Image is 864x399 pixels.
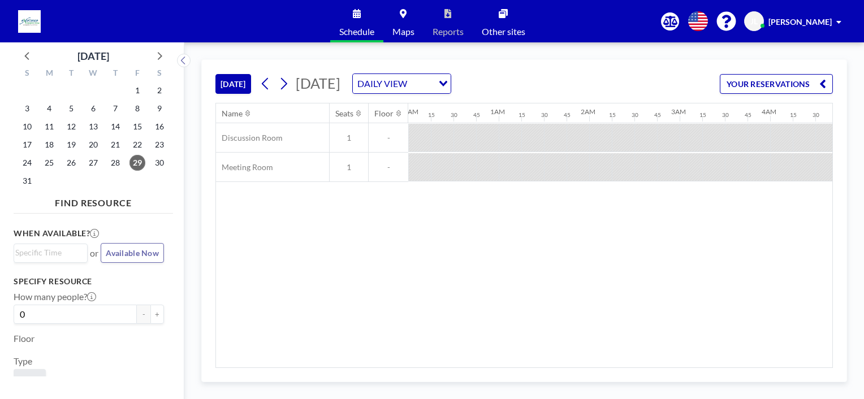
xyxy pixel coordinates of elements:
[129,101,145,116] span: Friday, August 8, 2025
[83,67,105,81] div: W
[428,111,435,119] div: 15
[152,137,167,153] span: Saturday, August 23, 2025
[18,374,41,385] span: Room
[369,133,408,143] span: -
[14,355,32,367] label: Type
[216,162,273,172] span: Meeting Room
[216,133,283,143] span: Discussion Room
[699,111,706,119] div: 15
[541,111,548,119] div: 30
[215,74,251,94] button: [DATE]
[107,137,123,153] span: Thursday, August 21, 2025
[355,76,409,91] span: DAILY VIEW
[152,101,167,116] span: Saturday, August 9, 2025
[14,333,34,344] label: Floor
[750,16,758,27] span: JL
[19,137,35,153] span: Sunday, August 17, 2025
[41,155,57,171] span: Monday, August 25, 2025
[152,119,167,135] span: Saturday, August 16, 2025
[353,74,451,93] div: Search for option
[339,27,374,36] span: Schedule
[77,48,109,64] div: [DATE]
[63,155,79,171] span: Tuesday, August 26, 2025
[335,109,353,119] div: Seats
[63,137,79,153] span: Tuesday, August 19, 2025
[16,67,38,81] div: S
[411,76,432,91] input: Search for option
[374,109,394,119] div: Floor
[433,27,464,36] span: Reports
[19,155,35,171] span: Sunday, August 24, 2025
[104,67,126,81] div: T
[107,119,123,135] span: Thursday, August 14, 2025
[129,155,145,171] span: Friday, August 29, 2025
[762,107,776,116] div: 4AM
[19,119,35,135] span: Sunday, August 10, 2025
[296,75,340,92] span: [DATE]
[148,67,170,81] div: S
[85,137,101,153] span: Wednesday, August 20, 2025
[581,107,595,116] div: 2AM
[85,101,101,116] span: Wednesday, August 6, 2025
[137,305,150,324] button: -
[38,67,61,81] div: M
[790,111,797,119] div: 15
[107,101,123,116] span: Thursday, August 7, 2025
[519,111,525,119] div: 15
[720,74,833,94] button: YOUR RESERVATIONS
[768,17,832,27] span: [PERSON_NAME]
[41,119,57,135] span: Monday, August 11, 2025
[14,291,96,302] label: How many people?
[330,162,368,172] span: 1
[41,101,57,116] span: Monday, August 4, 2025
[400,107,418,116] div: 12AM
[813,111,819,119] div: 30
[107,155,123,171] span: Thursday, August 28, 2025
[330,133,368,143] span: 1
[101,243,164,263] button: Available Now
[85,119,101,135] span: Wednesday, August 13, 2025
[369,162,408,172] span: -
[745,111,751,119] div: 45
[564,111,571,119] div: 45
[129,137,145,153] span: Friday, August 22, 2025
[632,111,638,119] div: 30
[473,111,480,119] div: 45
[150,305,164,324] button: +
[722,111,729,119] div: 30
[14,276,164,287] h3: Specify resource
[129,83,145,98] span: Friday, August 1, 2025
[126,67,148,81] div: F
[63,101,79,116] span: Tuesday, August 5, 2025
[654,111,661,119] div: 45
[63,119,79,135] span: Tuesday, August 12, 2025
[61,67,83,81] div: T
[451,111,457,119] div: 30
[15,246,81,259] input: Search for option
[18,10,41,33] img: organization-logo
[222,109,243,119] div: Name
[19,173,35,189] span: Sunday, August 31, 2025
[19,101,35,116] span: Sunday, August 3, 2025
[490,107,505,116] div: 1AM
[41,137,57,153] span: Monday, August 18, 2025
[90,248,98,259] span: or
[106,248,159,258] span: Available Now
[152,83,167,98] span: Saturday, August 2, 2025
[85,155,101,171] span: Wednesday, August 27, 2025
[129,119,145,135] span: Friday, August 15, 2025
[482,27,525,36] span: Other sites
[14,244,87,261] div: Search for option
[609,111,616,119] div: 15
[152,155,167,171] span: Saturday, August 30, 2025
[392,27,414,36] span: Maps
[14,193,173,209] h4: FIND RESOURCE
[671,107,686,116] div: 3AM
